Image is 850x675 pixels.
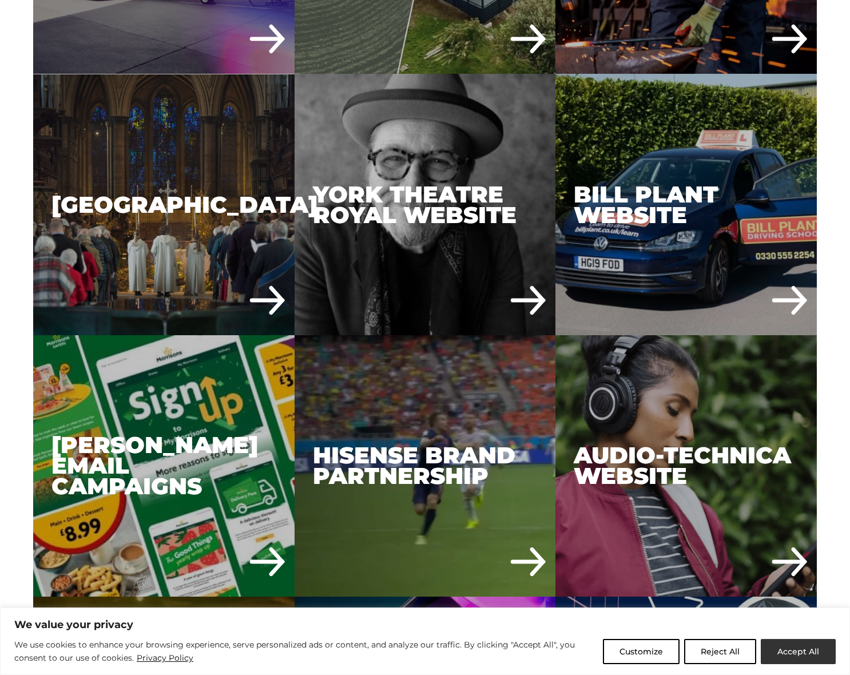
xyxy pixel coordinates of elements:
[33,335,295,597] a: Morrisons Email Campaigns [PERSON_NAME] Email Campaigns
[555,74,817,335] a: Bill Plant Website Bill Plant Website
[33,74,295,335] div: [GEOGRAPHIC_DATA]
[295,74,556,335] a: York Theatre Royal Website York Theatre Royal Website
[684,639,756,664] button: Reject All
[603,639,680,664] button: Customize
[33,335,295,597] div: [PERSON_NAME] Email Campaigns
[295,335,556,597] a: Hisense Brand Partnership Hisense Brand Partnership
[295,335,556,597] div: Hisense Brand Partnership
[14,638,594,665] p: We use cookies to enhance your browsing experience, serve personalized ads or content, and analyz...
[33,74,295,335] a: Salisbury Cathedral [GEOGRAPHIC_DATA]
[136,651,194,665] a: Privacy Policy
[555,335,817,597] a: Audio-Technica Website Audio-Technica Website
[14,618,836,632] p: We value your privacy
[761,639,836,664] button: Accept All
[295,74,556,335] div: York Theatre Royal Website
[555,335,817,597] div: Audio-Technica Website
[555,74,817,335] div: Bill Plant Website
